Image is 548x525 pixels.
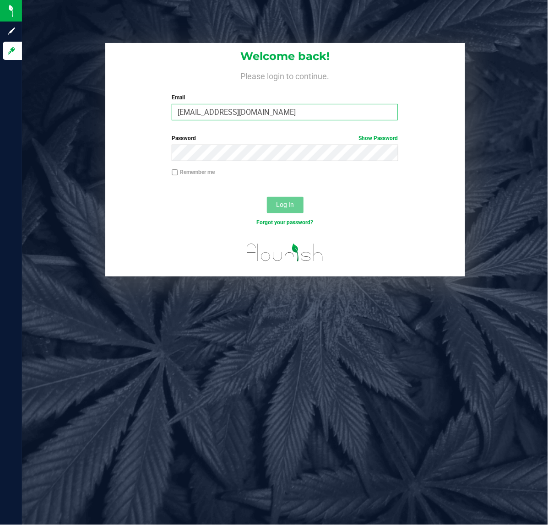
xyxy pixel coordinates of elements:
label: Email [172,93,398,102]
label: Remember me [172,168,215,176]
h4: Please login to continue. [105,70,465,81]
inline-svg: Sign up [7,27,16,36]
input: Remember me [172,169,178,176]
span: Password [172,135,196,141]
a: Show Password [358,135,398,141]
img: flourish_logo.svg [240,236,330,269]
inline-svg: Log in [7,46,16,55]
button: Log In [267,197,304,213]
span: Log In [276,201,294,208]
a: Forgot your password? [256,219,313,226]
h1: Welcome back! [105,50,465,62]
